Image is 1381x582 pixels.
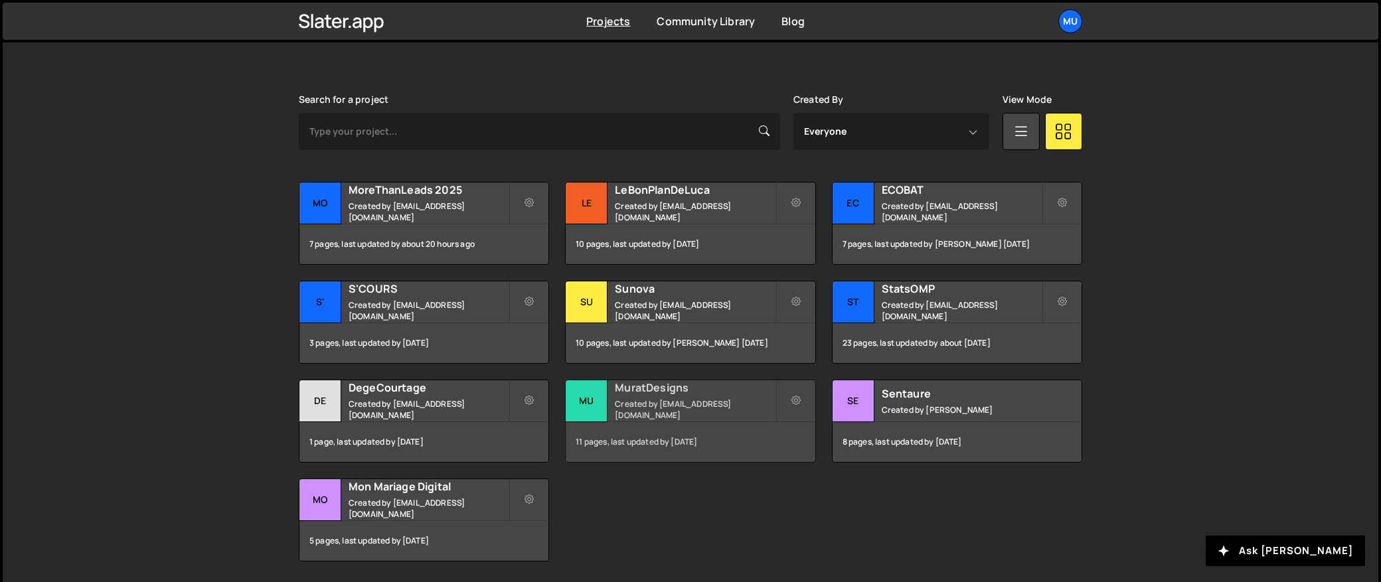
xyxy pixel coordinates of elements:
[882,281,1042,296] h2: StatsOMP
[299,380,341,422] div: De
[566,224,815,264] div: 10 pages, last updated by [DATE]
[349,497,509,520] small: Created by [EMAIL_ADDRESS][DOMAIN_NAME]
[882,200,1042,223] small: Created by [EMAIL_ADDRESS][DOMAIN_NAME]
[833,380,874,422] div: Se
[882,182,1042,197] h2: ECOBAT
[615,200,775,223] small: Created by [EMAIL_ADDRESS][DOMAIN_NAME]
[299,94,388,105] label: Search for a project
[833,323,1082,363] div: 23 pages, last updated by about [DATE]
[615,281,775,296] h2: Sunova
[299,281,341,323] div: S'
[882,299,1042,322] small: Created by [EMAIL_ADDRESS][DOMAIN_NAME]
[615,182,775,197] h2: LeBonPlanDeLuca
[349,398,509,421] small: Created by [EMAIL_ADDRESS][DOMAIN_NAME]
[565,380,815,463] a: Mu MuratDesigns Created by [EMAIL_ADDRESS][DOMAIN_NAME] 11 pages, last updated by [DATE]
[299,113,780,150] input: Type your project...
[615,299,775,322] small: Created by [EMAIL_ADDRESS][DOMAIN_NAME]
[833,224,1082,264] div: 7 pages, last updated by [PERSON_NAME] [DATE]
[832,182,1082,265] a: EC ECOBAT Created by [EMAIL_ADDRESS][DOMAIN_NAME] 7 pages, last updated by [PERSON_NAME] [DATE]
[349,200,509,223] small: Created by [EMAIL_ADDRESS][DOMAIN_NAME]
[566,380,608,422] div: Mu
[832,380,1082,463] a: Se Sentaure Created by [PERSON_NAME] 8 pages, last updated by [DATE]
[349,380,509,395] h2: DegeCourtage
[299,521,548,561] div: 5 pages, last updated by [DATE]
[565,182,815,265] a: Le LeBonPlanDeLuca Created by [EMAIL_ADDRESS][DOMAIN_NAME] 10 pages, last updated by [DATE]
[565,281,815,364] a: Su Sunova Created by [EMAIL_ADDRESS][DOMAIN_NAME] 10 pages, last updated by [PERSON_NAME] [DATE]
[615,380,775,395] h2: MuratDesigns
[299,182,341,224] div: Mo
[349,299,509,322] small: Created by [EMAIL_ADDRESS][DOMAIN_NAME]
[299,323,548,363] div: 3 pages, last updated by [DATE]
[657,14,755,29] a: Community Library
[781,14,805,29] a: Blog
[349,479,509,494] h2: Mon Mariage Digital
[349,281,509,296] h2: S'COURS
[586,14,630,29] a: Projects
[299,479,341,521] div: Mo
[833,281,874,323] div: St
[833,422,1082,462] div: 8 pages, last updated by [DATE]
[793,94,844,105] label: Created By
[882,386,1042,401] h2: Sentaure
[882,404,1042,415] small: Created by [PERSON_NAME]
[299,182,549,265] a: Mo MoreThanLeads 2025 Created by [EMAIL_ADDRESS][DOMAIN_NAME] 7 pages, last updated by about 20 h...
[566,323,815,363] div: 10 pages, last updated by [PERSON_NAME] [DATE]
[299,224,548,264] div: 7 pages, last updated by about 20 hours ago
[299,478,549,561] a: Mo Mon Mariage Digital Created by [EMAIL_ADDRESS][DOMAIN_NAME] 5 pages, last updated by [DATE]
[832,281,1082,364] a: St StatsOMP Created by [EMAIL_ADDRESS][DOMAIN_NAME] 23 pages, last updated by about [DATE]
[1206,536,1365,566] button: Ask [PERSON_NAME]
[833,182,874,224] div: EC
[566,422,815,462] div: 11 pages, last updated by [DATE]
[349,182,509,197] h2: MoreThanLeads 2025
[299,422,548,462] div: 1 page, last updated by [DATE]
[299,281,549,364] a: S' S'COURS Created by [EMAIL_ADDRESS][DOMAIN_NAME] 3 pages, last updated by [DATE]
[1003,94,1052,105] label: View Mode
[1058,9,1082,33] a: Mu
[299,380,549,463] a: De DegeCourtage Created by [EMAIL_ADDRESS][DOMAIN_NAME] 1 page, last updated by [DATE]
[566,182,608,224] div: Le
[615,398,775,421] small: Created by [EMAIL_ADDRESS][DOMAIN_NAME]
[566,281,608,323] div: Su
